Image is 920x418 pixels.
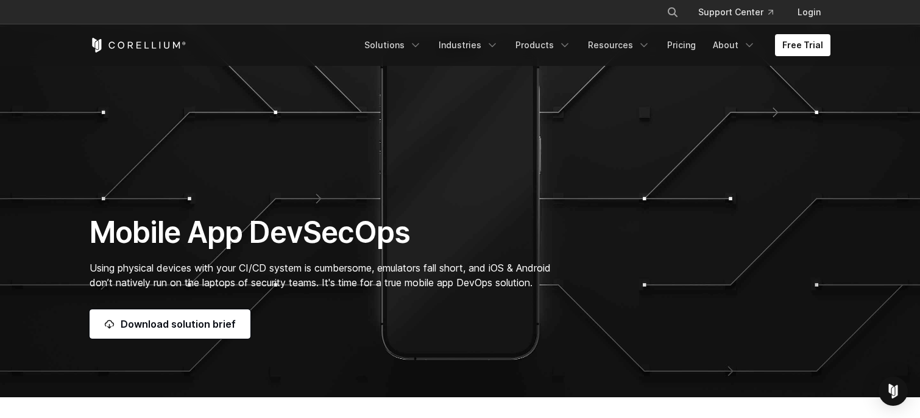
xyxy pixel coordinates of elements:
[879,377,908,406] div: Open Intercom Messenger
[688,1,783,23] a: Support Center
[581,34,657,56] a: Resources
[90,38,186,52] a: Corellium Home
[90,214,575,251] h1: Mobile App DevSecOps
[90,309,250,339] a: Download solution brief
[508,34,578,56] a: Products
[788,1,830,23] a: Login
[660,34,703,56] a: Pricing
[662,1,684,23] button: Search
[431,34,506,56] a: Industries
[90,262,551,289] span: Using physical devices with your CI/CD system is cumbersome, emulators fall short, and iOS & Andr...
[357,34,429,56] a: Solutions
[357,34,830,56] div: Navigation Menu
[706,34,763,56] a: About
[775,34,830,56] a: Free Trial
[652,1,830,23] div: Navigation Menu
